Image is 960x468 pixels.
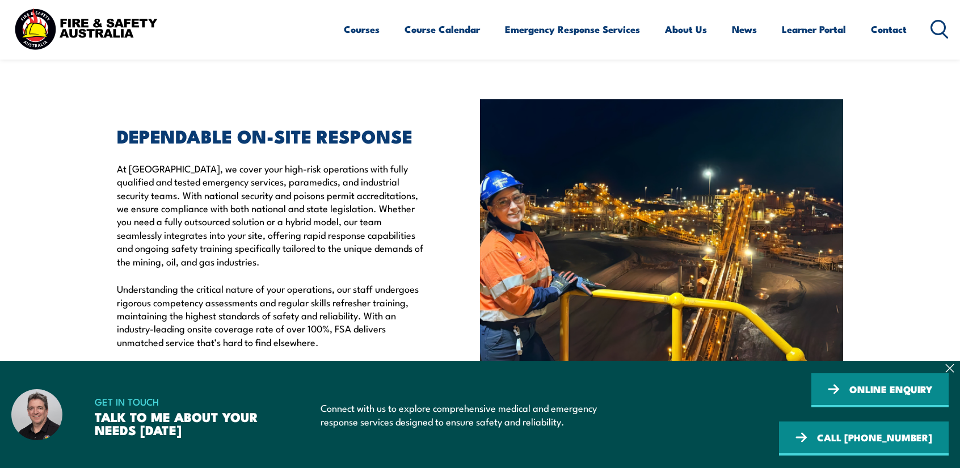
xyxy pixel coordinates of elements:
[405,14,480,44] a: Course Calendar
[117,282,428,348] p: Understanding the critical nature of your operations, our staff undergoes rigorous competency ass...
[95,410,293,436] h3: TALK TO ME ABOUT YOUR NEEDS [DATE]
[665,14,707,44] a: About Us
[811,373,949,407] a: ONLINE ENQUIRY
[11,389,62,440] img: Dave – Fire and Safety Australia
[117,162,428,268] p: At [GEOGRAPHIC_DATA], we cover your high-risk operations with fully qualified and tested emergenc...
[782,14,846,44] a: Learner Portal
[779,421,949,456] a: CALL [PHONE_NUMBER]
[344,14,380,44] a: Courses
[95,393,293,410] span: GET IN TOUCH
[871,14,907,44] a: Contact
[321,401,612,428] p: Connect with us to explore comprehensive medical and emergency response services designed to ensu...
[505,14,640,44] a: Emergency Response Services
[117,128,428,144] h2: DEPENDABLE ON-SITE RESPONSE
[732,14,757,44] a: News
